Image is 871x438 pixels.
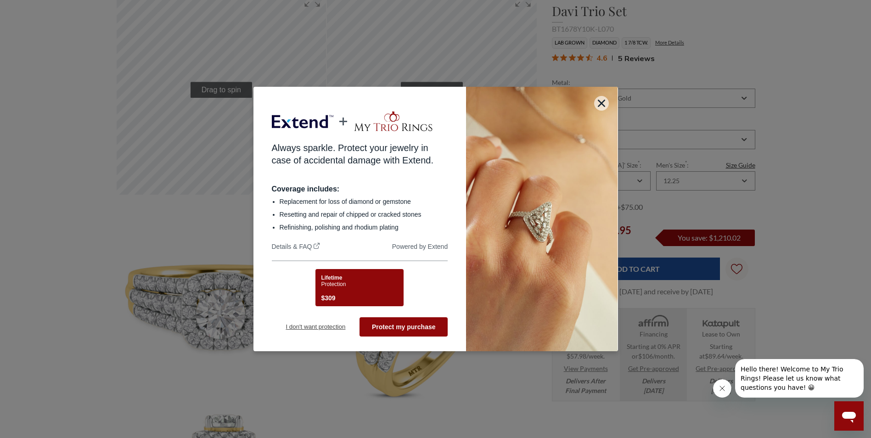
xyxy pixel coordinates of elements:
[713,379,731,398] iframe: Close message
[272,143,433,165] span: Always sparkle. Protect your jewelry in case of accidental damage with Extend.
[321,292,335,303] span: $309
[321,281,346,287] span: Protection
[834,401,864,431] iframe: Button to launch messaging window
[392,243,448,252] div: Powered by Extend
[272,108,333,135] img: Extend logo
[353,110,433,133] img: merchant logo
[272,243,320,252] a: Details & FAQ
[280,197,448,206] li: Replacement for loss of diamond or gemstone
[321,275,342,281] span: Lifetime
[272,185,448,193] div: Coverage includes:
[272,317,360,337] button: I don't want protection
[360,317,448,337] button: Protect my purchase
[280,210,448,219] li: Resetting and repair of chipped or cracked stones
[280,223,448,232] li: Refinishing, polishing and rhodium plating
[735,359,864,398] iframe: Message from company
[315,269,404,306] button: LifetimeProtection$309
